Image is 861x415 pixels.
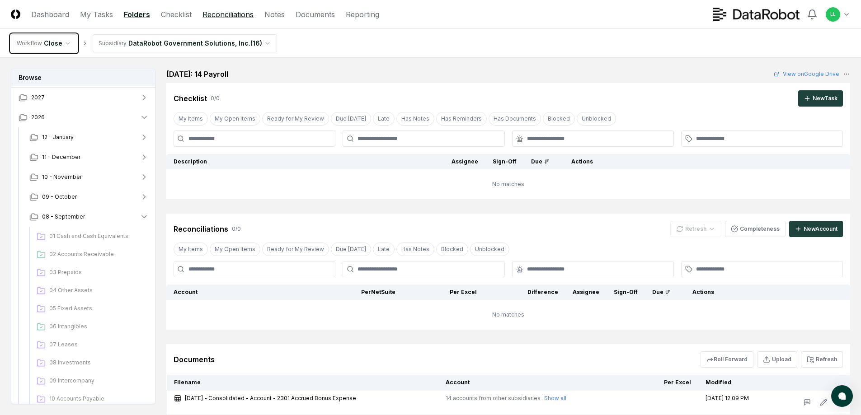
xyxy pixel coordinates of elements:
div: Subsidiary [99,39,127,47]
th: Per NetSuite [321,284,403,300]
a: Checklist [161,9,192,20]
div: New Account [804,225,837,233]
button: Due Today [331,112,371,126]
a: Reconciliations [202,9,254,20]
button: Blocked [436,242,468,256]
div: 0 / 0 [232,225,241,233]
button: Upload [757,351,797,368]
button: NewTask [798,90,843,107]
h3: Browse [11,69,155,86]
th: Per Excel [617,375,698,391]
button: Late [373,242,395,256]
a: 08 Investments [33,355,149,371]
span: LL [830,11,836,18]
button: 2026 [11,107,156,127]
div: Actions [685,288,843,296]
button: Roll Forward [701,351,753,368]
a: [DATE] - Consolidated - Account - 2301 Accrued Bonus Expense [174,394,431,402]
button: Show all [544,394,566,402]
button: Refresh [801,351,843,368]
span: 2026 [31,113,45,121]
button: NewAccount [789,221,843,237]
a: 10 Accounts Payable [33,391,149,407]
span: 09 - October [42,193,77,201]
td: No matches [166,169,850,199]
td: [DATE] 12:09 PM [698,391,774,415]
button: 09 - October [22,187,156,207]
button: 12 - January [22,127,156,147]
div: Reconciliations [174,224,228,234]
div: Checklist [174,93,207,104]
a: 07 Leases [33,337,149,353]
a: Documents [296,9,335,20]
button: Late [373,112,395,126]
a: 04 Other Assets [33,283,149,299]
span: 05 Fixed Assets [49,304,145,312]
th: Sign-Off [485,154,524,169]
a: 09 Intercompany [33,373,149,389]
th: Account [438,375,617,391]
button: Ready for My Review [262,112,329,126]
td: No matches [166,300,850,330]
button: My Open Items [210,112,260,126]
span: 09 Intercompany [49,377,145,385]
div: 0 / 0 [211,94,220,103]
th: Filename [167,375,438,391]
a: View onGoogle Drive [774,70,839,78]
span: 07 Leases [49,340,145,349]
div: Due [531,158,550,166]
button: 10 - November [22,167,156,187]
a: Folders [124,9,150,20]
span: 2027 [31,93,45,102]
span: 03 Prepaids [49,268,145,276]
th: Assignee [565,284,607,300]
th: Modified [698,375,774,391]
button: Has Notes [396,112,434,126]
a: My Tasks [80,9,113,20]
button: Has Notes [396,242,434,256]
button: 11 - December [22,147,156,167]
div: Documents [174,354,215,365]
button: 2027 [11,88,156,107]
a: Notes [264,9,285,20]
div: Workflow [17,39,42,47]
button: Due Today [331,242,371,256]
button: LL [825,6,841,23]
span: 12 - January [42,133,74,141]
th: Assignee [444,154,485,169]
button: Has Documents [489,112,541,126]
span: 04 Other Assets [49,286,145,294]
button: Unblocked [577,112,616,126]
h2: [DATE]: 14 Payroll [166,69,228,79]
img: Logo [11,9,20,19]
th: Per Excel [403,284,484,300]
span: 08 Investments [49,359,145,367]
a: 01 Cash and Cash Equivalents [33,228,149,245]
div: Due [652,288,671,296]
button: Blocked [543,112,575,126]
a: 06 Intangibles [33,319,149,335]
button: Completeness [725,221,786,237]
span: 10 - November [42,173,82,181]
th: Description [166,154,444,169]
div: New Task [813,94,837,103]
button: My Open Items [210,242,260,256]
nav: breadcrumb [11,34,277,52]
button: My Items [174,112,208,126]
a: Dashboard [31,9,69,20]
span: 06 Intangibles [49,322,145,331]
img: DataRobot logo [713,8,800,21]
a: 03 Prepaids [33,265,149,281]
a: Reporting [346,9,379,20]
button: Unblocked [470,242,509,256]
span: 01 Cash and Cash Equivalents [49,232,145,240]
button: Ready for My Review [262,242,329,256]
span: 10 Accounts Payable [49,395,145,403]
button: Has Reminders [436,112,487,126]
div: Account [174,288,314,296]
span: 02 Accounts Receivable [49,250,145,258]
span: 08 - September [42,213,85,221]
span: 11 - December [42,153,80,161]
th: Difference [484,284,565,300]
div: Actions [564,158,843,166]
